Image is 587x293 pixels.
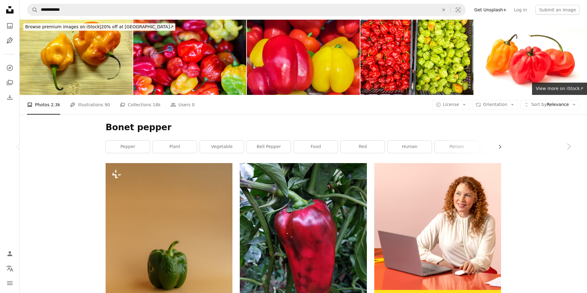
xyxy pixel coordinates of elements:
img: colorfull Red and yellow bell peppers at store in glasgow scotland england UK [247,20,360,95]
a: pepper [106,141,150,153]
img: hot scotch bonet peppers at glasgow scotland england UK [360,20,473,95]
button: scroll list to the right [494,141,501,153]
a: Download History [4,91,16,104]
span: 90 [105,101,110,108]
button: License [432,100,470,110]
a: View more on iStock↗ [532,83,587,95]
span: 0 [192,101,195,108]
a: Log in / Sign up [4,248,16,260]
a: Illustrations [4,34,16,47]
a: a red bell pepper on a plant [240,245,367,250]
img: Scotch bonnet Chillies [20,20,133,95]
a: food [294,141,338,153]
a: vegetable [200,141,244,153]
span: View more on iStock ↗ [536,86,583,91]
a: Browse premium images on iStock|20% off at [GEOGRAPHIC_DATA]↗ [20,20,179,34]
a: Illustrations 90 [70,95,110,115]
span: Browse premium images on iStock | [25,24,101,29]
img: Jamaican peppers in white background [474,20,587,95]
span: Relevance [531,102,569,108]
a: Collections 18k [120,95,161,115]
a: Explore [4,62,16,74]
span: Orientation [483,102,507,107]
a: human [388,141,432,153]
a: Next [550,117,587,176]
a: red [341,141,385,153]
form: Find visuals sitewide [27,4,466,16]
a: Collections [4,76,16,89]
button: Language [4,262,16,275]
span: Sort by [531,102,546,107]
span: 20% off at [GEOGRAPHIC_DATA] ↗ [25,24,173,29]
a: capsicum [482,141,526,153]
span: 18k [153,101,161,108]
a: plant [153,141,197,153]
a: person [435,141,479,153]
button: Menu [4,277,16,289]
button: Orientation [472,100,518,110]
img: file-1722962837469-d5d3a3dee0c7image [374,163,501,290]
a: bell pepper [247,141,291,153]
button: Visual search [451,4,465,16]
a: a green bell pepper [106,256,232,261]
span: License [443,102,459,107]
a: Get Unsplash+ [471,5,510,15]
button: Submit an image [535,5,580,15]
button: Search Unsplash [27,4,38,16]
img: Close up of scotch bonnet peppers on a UK market stall [133,20,246,95]
button: Sort byRelevance [520,100,580,110]
a: Log in [510,5,531,15]
h1: Bonet pepper [106,122,501,133]
a: Photos [4,20,16,32]
a: Users 0 [170,95,195,115]
button: Clear [437,4,450,16]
